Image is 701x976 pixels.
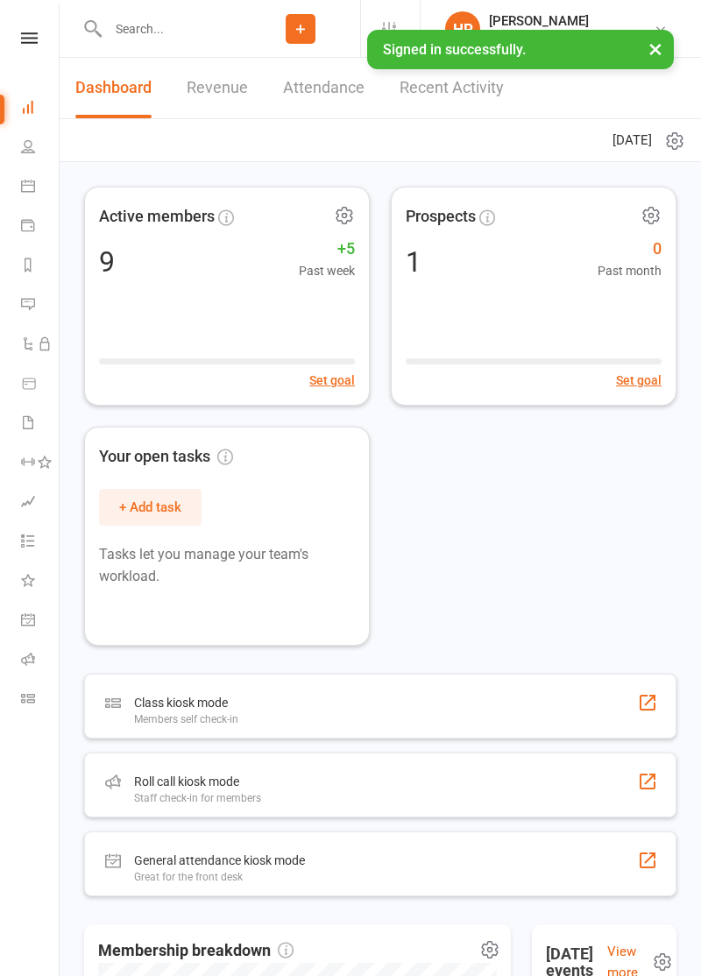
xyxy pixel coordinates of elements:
[75,58,152,118] a: Dashboard
[299,261,355,280] span: Past week
[21,247,60,286] a: Reports
[406,248,421,276] div: 1
[99,204,215,230] span: Active members
[612,130,652,151] span: [DATE]
[400,58,504,118] a: Recent Activity
[21,484,60,523] a: Assessments
[98,938,294,964] span: Membership breakdown
[99,489,202,526] button: + Add task
[134,692,238,713] div: Class kiosk mode
[616,371,662,390] button: Set goal
[445,11,480,46] div: HP
[489,29,654,45] div: ZNTH Rehab & Training Centre
[103,17,241,41] input: Search...
[21,129,60,168] a: People
[187,58,248,118] a: Revenue
[134,850,305,871] div: General attendance kiosk mode
[489,13,654,29] div: [PERSON_NAME]
[21,681,60,720] a: Class kiosk mode
[99,248,115,276] div: 9
[283,58,365,118] a: Attendance
[134,713,238,725] div: Members self check-in
[21,89,60,129] a: Dashboard
[309,371,355,390] button: Set goal
[21,168,60,208] a: Calendar
[598,261,662,280] span: Past month
[640,30,671,67] button: ×
[134,771,261,792] div: Roll call kiosk mode
[134,871,305,883] div: Great for the front desk
[99,543,355,588] p: Tasks let you manage your team's workload.
[21,602,60,641] a: General attendance kiosk mode
[21,365,60,405] a: Product Sales
[21,208,60,247] a: Payments
[299,237,355,262] span: +5
[383,41,526,58] span: Signed in successfully.
[21,562,60,602] a: What's New
[21,641,60,681] a: Roll call kiosk mode
[134,792,261,804] div: Staff check-in for members
[598,237,662,262] span: 0
[99,444,233,470] span: Your open tasks
[406,204,476,230] span: Prospects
